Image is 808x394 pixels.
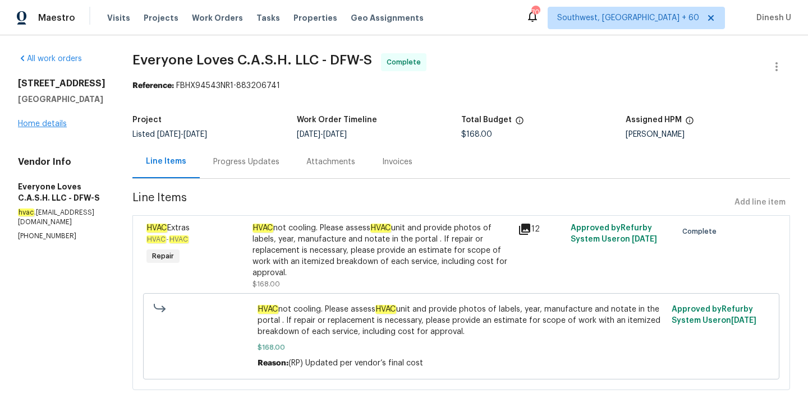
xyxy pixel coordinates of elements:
p: .[EMAIL_ADDRESS][DOMAIN_NAME] [18,208,105,227]
div: Invoices [382,156,412,168]
span: The hpm assigned to this work order. [685,116,694,131]
span: Extras [146,224,190,233]
em: HVAC [146,224,167,233]
span: Work Orders [192,12,243,24]
div: not cooling. Please assess unit and provide photos of labels, year, manufacture and notate in the... [252,223,511,279]
em: hvac [18,208,34,216]
h4: Vendor Info [18,156,105,168]
span: Tasks [256,14,280,22]
span: [DATE] [157,131,181,138]
em: HVAC [252,224,273,233]
div: 12 [518,223,564,236]
h2: [STREET_ADDRESS] [18,78,105,89]
span: Approved by Refurby System User on [571,224,657,243]
span: Geo Assignments [351,12,424,24]
span: [DATE] [183,131,207,138]
em: HVAC [370,224,391,233]
span: $168.00 [252,281,280,288]
span: [DATE] [323,131,347,138]
span: Maestro [38,12,75,24]
em: HVAC [375,305,396,314]
span: Dinesh U [752,12,791,24]
span: Listed [132,131,207,138]
span: Line Items [132,192,730,213]
a: All work orders [18,55,82,63]
span: [DATE] [297,131,320,138]
div: [PERSON_NAME] [626,131,790,138]
em: HVAC [169,235,189,243]
span: Everyone Loves C.A.S.H. LLC - DFW-S [132,53,372,67]
span: - [157,131,207,138]
span: The total cost of line items that have been proposed by Opendoor. This sum includes line items th... [515,116,524,131]
span: - [297,131,347,138]
em: HVAC [146,235,166,243]
span: Repair [148,251,178,262]
h5: Everyone Loves C.A.S.H. LLC - DFW-S [18,181,105,203]
em: HVAC [258,305,278,314]
span: (RP) Updated per vendor’s final cost [288,359,423,367]
span: Complete [387,57,425,68]
div: FBHX94543NR1-883206741 [132,80,790,91]
h5: Assigned HPM [626,116,682,124]
span: Projects [144,12,178,24]
h5: [GEOGRAPHIC_DATA] [18,94,105,105]
span: - [146,236,189,243]
span: [DATE] [632,235,657,243]
div: Progress Updates [213,156,279,168]
p: [PHONE_NUMBER] [18,231,105,241]
h5: Total Budget [461,116,512,124]
span: $168.00 [258,342,665,353]
span: Reason: [258,359,288,367]
div: Attachments [306,156,355,168]
span: not cooling. Please assess unit and provide photos of labels, year, manufacture and notate in the... [258,304,665,337]
span: [DATE] [731,317,756,325]
span: Visits [107,12,130,24]
div: Line Items [146,156,186,167]
h5: Project [132,116,162,124]
div: 701 [531,7,539,18]
span: Complete [682,226,721,237]
span: $168.00 [461,131,492,138]
span: Southwest, [GEOGRAPHIC_DATA] + 60 [557,12,699,24]
h5: Work Order Timeline [297,116,377,124]
span: Properties [293,12,337,24]
a: Home details [18,120,67,128]
span: Approved by Refurby System User on [672,305,756,325]
b: Reference: [132,82,174,90]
